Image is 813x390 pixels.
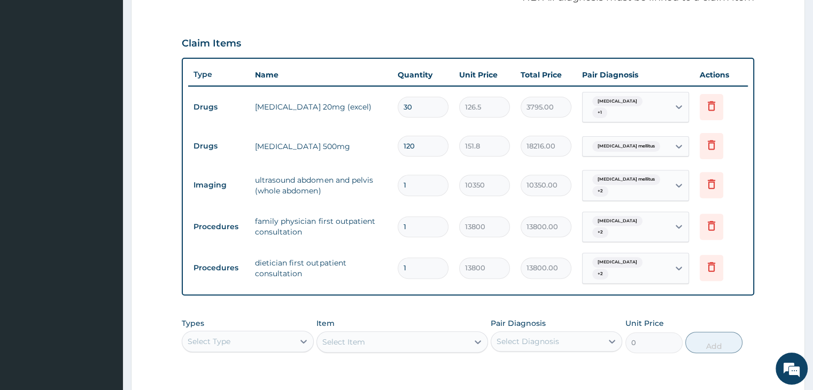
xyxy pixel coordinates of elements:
td: Procedures [188,258,250,278]
div: Select Type [188,336,230,347]
h3: Claim Items [182,38,241,50]
span: + 2 [592,269,608,279]
td: Imaging [188,175,250,195]
textarea: Type your message and hit 'Enter' [5,269,204,307]
span: We're online! [62,123,148,231]
td: family physician first outpatient consultation [250,210,392,243]
th: Actions [694,64,748,85]
td: [MEDICAL_DATA] 20mg (excel) [250,96,392,118]
th: Unit Price [454,64,515,85]
label: Pair Diagnosis [491,318,546,329]
span: [MEDICAL_DATA] [592,216,642,227]
img: d_794563401_company_1708531726252_794563401 [20,53,43,80]
span: [MEDICAL_DATA] mellitus [592,141,660,152]
td: Procedures [188,217,250,237]
th: Pair Diagnosis [577,64,694,85]
span: [MEDICAL_DATA] [592,96,642,107]
td: Drugs [188,97,250,117]
span: [MEDICAL_DATA] [592,257,642,268]
span: + 1 [592,107,607,118]
div: Minimize live chat window [175,5,201,31]
th: Type [188,65,250,84]
label: Item [316,318,335,329]
span: + 2 [592,186,608,197]
div: Select Diagnosis [497,336,559,347]
span: + 2 [592,227,608,238]
span: [MEDICAL_DATA] mellitus [592,174,660,185]
td: ultrasound abdomen and pelvis (whole abdomen) [250,169,392,201]
button: Add [685,332,742,353]
div: Chat with us now [56,60,180,74]
th: Name [250,64,392,85]
td: Drugs [188,136,250,156]
th: Total Price [515,64,577,85]
td: [MEDICAL_DATA] 500mg [250,136,392,157]
label: Unit Price [625,318,664,329]
label: Types [182,319,204,328]
th: Quantity [392,64,454,85]
td: dietician first outpatient consultation [250,252,392,284]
